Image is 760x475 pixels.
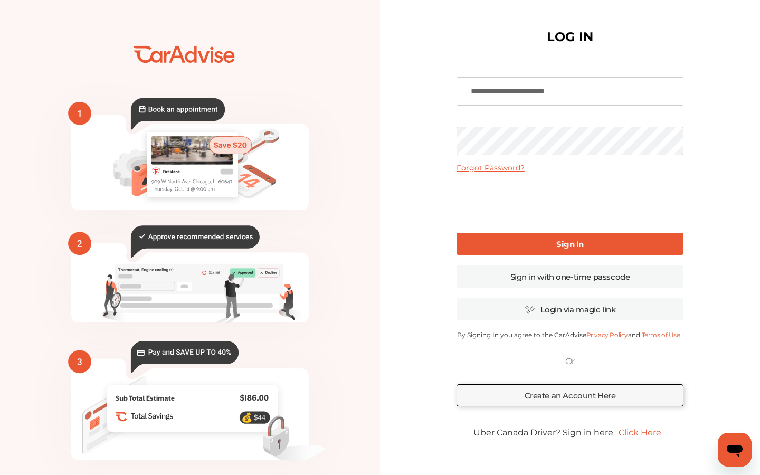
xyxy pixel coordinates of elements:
a: Sign in with one-time passcode [457,265,683,288]
a: Sign In [457,233,683,255]
iframe: Button to launch messaging window [718,433,752,467]
a: Create an Account Here [457,384,683,406]
a: Forgot Password? [457,163,525,173]
a: Click Here [613,422,667,443]
b: Sign In [556,239,584,249]
span: Uber Canada Driver? Sign in here [473,427,613,438]
a: Login via magic link [457,298,683,320]
p: Or [565,356,575,367]
h1: LOG IN [547,32,593,42]
text: 💰 [241,412,253,423]
iframe: reCAPTCHA [490,181,650,222]
a: Privacy Policy [586,331,628,339]
img: magic_icon.32c66aac.svg [525,305,535,315]
p: By Signing In you agree to the CarAdvise and . [457,331,683,339]
a: Terms of Use [640,331,681,339]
